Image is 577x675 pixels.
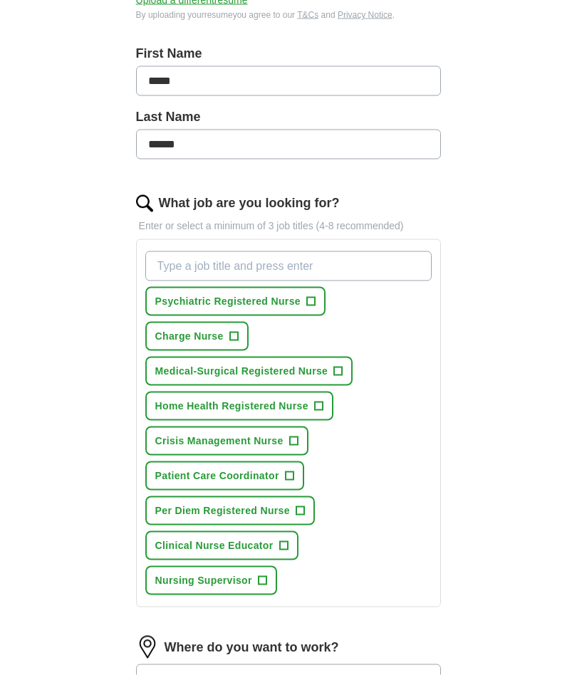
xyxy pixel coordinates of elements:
span: Crisis Management Nurse [155,434,284,449]
span: Per Diem Registered Nurse [155,503,290,518]
span: Medical-Surgical Registered Nurse [155,364,328,379]
button: Medical-Surgical Registered Nurse [145,357,353,386]
label: What job are you looking for? [159,194,340,213]
label: Last Name [136,108,442,127]
img: search.png [136,195,153,212]
button: Nursing Supervisor [145,566,277,595]
button: Per Diem Registered Nurse [145,496,315,525]
button: Patient Care Coordinator [145,461,304,491]
button: Clinical Nurse Educator [145,531,298,560]
button: Crisis Management Nurse [145,427,308,456]
div: By uploading your resume you agree to our and . [136,9,442,21]
input: Type a job title and press enter [145,251,432,281]
img: location.png [136,636,159,659]
a: Privacy Notice [338,10,393,20]
button: Charge Nurse [145,322,249,351]
button: Psychiatric Registered Nurse [145,287,326,316]
a: T&Cs [297,10,318,20]
span: Nursing Supervisor [155,573,252,588]
label: Where do you want to work? [165,638,339,657]
span: Charge Nurse [155,329,224,344]
span: Patient Care Coordinator [155,469,279,483]
span: Home Health Registered Nurse [155,399,308,414]
span: Psychiatric Registered Nurse [155,294,301,309]
p: Enter or select a minimum of 3 job titles (4-8 recommended) [136,219,442,234]
span: Clinical Nurse Educator [155,538,274,553]
button: Home Health Registered Nurse [145,392,333,421]
label: First Name [136,44,442,63]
